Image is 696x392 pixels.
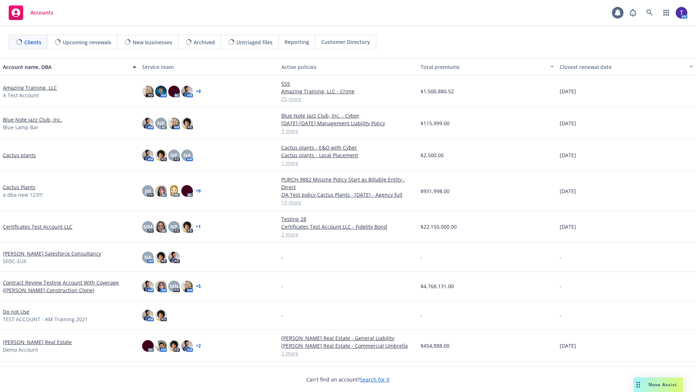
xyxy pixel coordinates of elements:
[183,151,191,159] span: NA
[281,127,415,135] a: 3 more
[168,118,180,129] img: photo
[168,340,180,352] img: photo
[181,221,193,233] img: photo
[420,63,546,71] div: Total premiums
[170,282,178,290] span: MN
[3,315,88,323] span: TEST ACCOUNT - AM Training 2021
[560,223,576,230] span: [DATE]
[642,5,657,20] a: Search
[281,95,415,103] a: 25 more
[170,223,178,230] span: NP
[659,5,674,20] a: Switch app
[196,89,201,94] a: + 9
[281,223,415,230] a: Certificates Test Account LLC - Fidelity Bond
[236,38,273,46] span: Untriaged files
[281,191,415,199] a: QA Test policy Cactus Plants - [DATE] - Agency full
[281,253,283,261] span: -
[3,250,101,257] a: [PERSON_NAME] Salesforce Consultancy
[560,151,576,159] span: [DATE]
[63,38,111,46] span: Upcoming renewals
[181,185,193,197] img: photo
[155,340,167,352] img: photo
[144,253,152,261] span: NA
[557,58,696,75] button: Closest renewal date
[281,63,415,71] div: Active policies
[560,342,576,350] span: [DATE]
[560,282,562,290] span: -
[170,151,178,159] span: NP
[420,342,449,350] span: $454,888.00
[281,215,415,223] a: Testing 28
[281,119,415,127] a: [DATE]-[DATE] Management Liability Policy
[3,191,43,199] span: a dba new 123!!!
[306,376,390,383] span: Can't find an account?
[196,189,201,193] a: + 6
[560,187,576,195] span: [DATE]
[155,221,167,233] img: photo
[194,38,215,46] span: Archived
[281,230,415,238] a: 2 more
[155,310,167,321] img: photo
[285,38,309,46] span: Reporting
[649,381,677,388] span: Nova Assist
[157,119,165,127] span: NR
[168,86,180,97] img: photo
[3,346,38,354] span: Demo Account
[181,340,193,352] img: photo
[139,58,278,75] button: Service team
[281,350,415,357] a: 2 more
[626,5,640,20] a: Report a Bug
[281,151,415,159] a: Cactus plants - Local Placement
[560,253,562,261] span: -
[3,123,38,131] span: Blue Lamp Bar
[281,87,415,95] a: Amazing Training, LLC - Crime
[420,87,454,95] span: $1,500,880.52
[155,281,167,292] img: photo
[168,185,180,197] img: photo
[634,377,643,392] div: Drag to move
[3,308,29,315] a: Do not Use
[3,151,36,159] a: Cactus plants
[278,58,418,75] button: Active policies
[420,119,449,127] span: $115,999.00
[360,376,390,383] a: Search for it
[560,119,576,127] span: [DATE]
[30,10,53,16] span: Accounts
[321,38,370,46] span: Customer Directory
[560,87,576,95] span: [DATE]
[281,80,415,87] a: 555
[142,118,154,129] img: photo
[3,91,39,99] span: A Test Account
[6,3,56,23] a: Accounts
[420,311,422,319] span: -
[560,63,685,71] div: Closest renewal date
[24,38,41,46] span: Clients
[3,338,72,346] a: [PERSON_NAME] Real Estate
[133,38,172,46] span: New businesses
[196,225,201,229] a: + 1
[3,223,72,230] a: Certificates Test Account LLC
[196,284,201,289] a: + 5
[281,334,415,342] a: [PERSON_NAME] Real Estate - General Liability
[181,86,193,97] img: photo
[281,282,283,290] span: -
[281,176,415,191] a: PURCH-9882 Missing Policy Start as Billable Entity - Direct
[281,311,283,319] span: -
[420,151,444,159] span: $2,500.00
[142,63,275,71] div: Service team
[281,159,415,167] a: 1 more
[281,199,415,206] a: 19 more
[168,252,180,263] img: photo
[281,342,415,350] a: [PERSON_NAME] Real Estate - Commercial Umbrella
[420,187,449,195] span: $931,998.00
[155,185,167,197] img: photo
[418,58,557,75] button: Total premiums
[155,252,167,263] img: photo
[420,282,454,290] span: $4,768,131.00
[676,7,687,19] img: photo
[142,86,154,97] img: photo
